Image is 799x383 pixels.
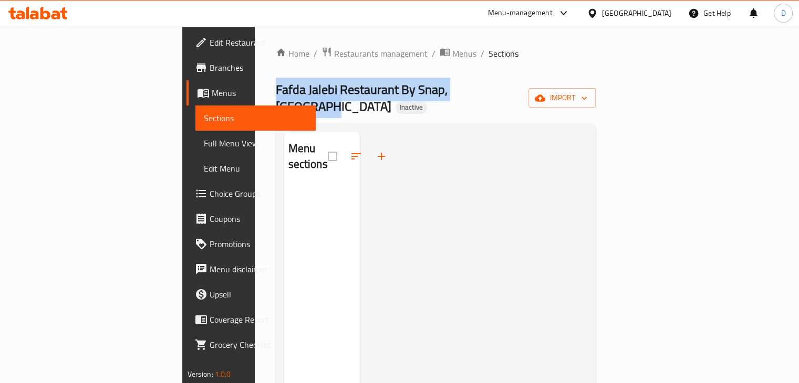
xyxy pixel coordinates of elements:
[528,88,596,108] button: import
[489,47,518,60] span: Sections
[440,47,476,60] a: Menus
[186,181,316,206] a: Choice Groups
[276,47,596,60] nav: breadcrumb
[195,105,316,131] a: Sections
[186,332,316,357] a: Grocery Checklist
[210,313,307,326] span: Coverage Report
[195,156,316,181] a: Edit Menu
[188,367,213,381] span: Version:
[344,144,369,169] span: Sort sections
[284,182,360,190] nav: Menu sections
[537,91,587,104] span: import
[210,187,307,200] span: Choice Groups
[204,112,307,124] span: Sections
[210,212,307,225] span: Coupons
[186,257,316,282] a: Menu disclaimer
[215,367,231,381] span: 1.0.0
[204,137,307,150] span: Full Menu View
[186,307,316,332] a: Coverage Report
[195,131,316,156] a: Full Menu View
[210,238,307,250] span: Promotions
[481,47,484,60] li: /
[186,55,316,80] a: Branches
[432,47,435,60] li: /
[210,61,307,74] span: Branches
[602,7,671,19] div: [GEOGRAPHIC_DATA]
[488,7,553,19] div: Menu-management
[186,231,316,257] a: Promotions
[186,206,316,231] a: Coupons
[210,288,307,301] span: Upsell
[321,47,428,60] a: Restaurants management
[186,282,316,307] a: Upsell
[210,338,307,351] span: Grocery Checklist
[276,78,448,118] span: Fafda Jalebi Restaurant By Snap, [GEOGRAPHIC_DATA]
[396,103,427,112] span: Inactive
[210,263,307,275] span: Menu disclaimer
[781,7,785,19] span: D
[186,80,316,105] a: Menus
[452,47,476,60] span: Menus
[210,36,307,49] span: Edit Restaurant
[186,30,316,55] a: Edit Restaurant
[212,87,307,99] span: Menus
[204,162,307,175] span: Edit Menu
[334,47,428,60] span: Restaurants management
